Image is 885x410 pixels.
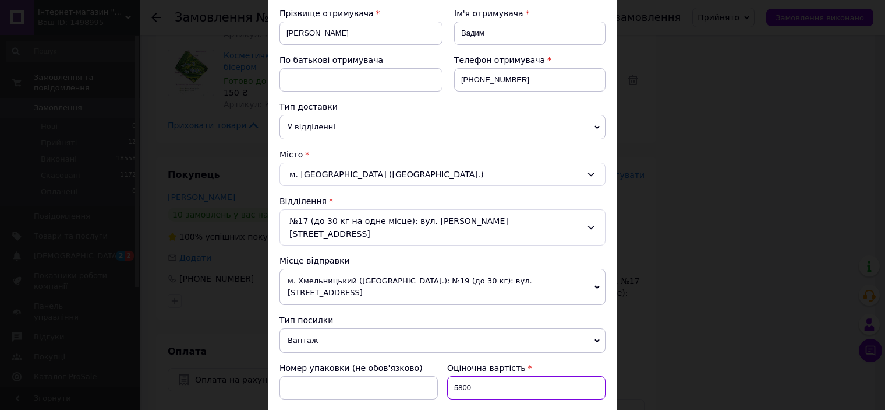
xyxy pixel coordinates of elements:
[454,68,606,92] input: +380
[279,195,606,207] div: Відділення
[447,362,606,374] div: Оціночна вартість
[279,102,338,111] span: Тип доставки
[279,362,438,374] div: Номер упаковки (не обов'язково)
[279,269,606,305] span: м. Хмельницький ([GEOGRAPHIC_DATA].): №19 (до 30 кг): вул. [STREET_ADDRESS]
[279,163,606,186] div: м. [GEOGRAPHIC_DATA] ([GEOGRAPHIC_DATA].)
[454,55,545,65] span: Телефон отримувача
[279,256,350,265] span: Місце відправки
[279,149,606,160] div: Місто
[279,9,374,18] span: Прізвище отримувача
[279,209,606,246] div: №17 (до 30 кг на одне місце): вул. [PERSON_NAME][STREET_ADDRESS]
[454,9,523,18] span: Ім'я отримувача
[279,55,383,65] span: По батькові отримувача
[279,328,606,353] span: Вантаж
[279,316,333,325] span: Тип посилки
[279,115,606,139] span: У відділенні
